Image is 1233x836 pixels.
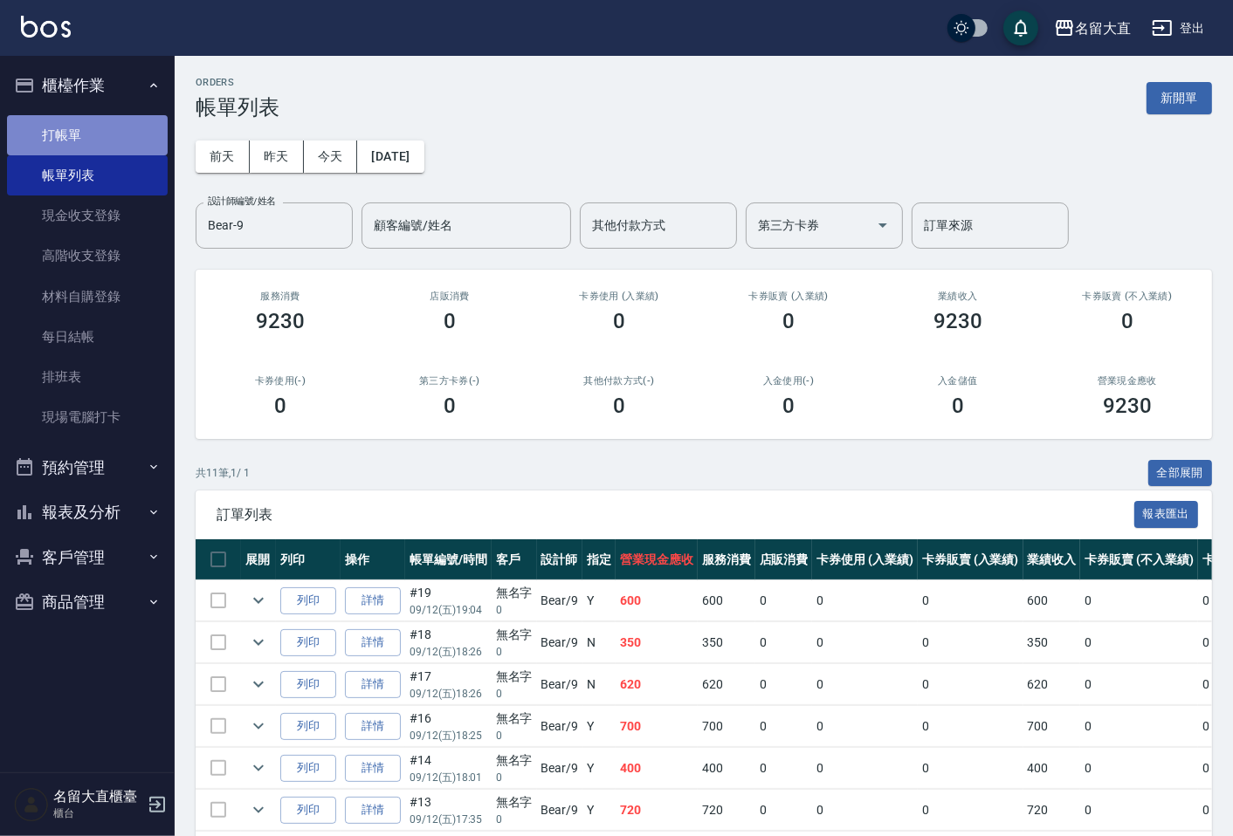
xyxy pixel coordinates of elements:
[386,291,513,302] h2: 店販消費
[405,539,492,580] th: 帳單編號/時間
[217,375,344,387] h2: 卡券使用(-)
[7,357,168,397] a: 排班表
[304,140,358,173] button: 今天
[496,602,533,618] p: 0
[256,309,305,333] h3: 9230
[1023,664,1081,705] td: 620
[410,812,487,827] p: 09/12 (五) 17:35
[1145,12,1212,45] button: 登出
[7,490,168,535] button: 報表及分析
[7,236,168,276] a: 高階收支登錄
[698,790,755,831] td: 720
[616,790,698,831] td: 720
[7,397,168,437] a: 現場電腦打卡
[1147,89,1212,106] a: 新開單
[386,375,513,387] h2: 第三方卡券(-)
[496,812,533,827] p: 0
[245,587,272,613] button: expand row
[616,539,698,580] th: 營業現金應收
[1023,622,1081,663] td: 350
[444,309,456,333] h3: 0
[616,706,698,747] td: 700
[698,539,755,580] th: 服務消費
[725,291,852,302] h2: 卡券販賣 (入業績)
[217,291,344,302] h3: 服務消費
[496,709,533,728] div: 無名字
[537,748,583,789] td: Bear /9
[1023,539,1081,580] th: 業績收入
[245,755,272,781] button: expand row
[1047,10,1138,46] button: 名留大直
[245,671,272,697] button: expand row
[492,539,537,580] th: 客戶
[755,706,813,747] td: 0
[1080,539,1197,580] th: 卡券販賣 (不入業績)
[405,790,492,831] td: #13
[274,394,286,418] h3: 0
[217,506,1134,524] span: 訂單列表
[280,629,336,656] button: 列印
[14,787,49,822] img: Person
[616,580,698,621] td: 600
[345,797,401,824] a: 詳情
[812,580,918,621] td: 0
[1121,309,1133,333] h3: 0
[245,713,272,739] button: expand row
[280,671,336,698] button: 列印
[345,671,401,698] a: 詳情
[755,790,813,831] td: 0
[7,317,168,357] a: 每日結帳
[1064,375,1191,387] h2: 營業現金應收
[410,770,487,785] p: 09/12 (五) 18:01
[1080,580,1197,621] td: 0
[582,748,616,789] td: Y
[918,580,1023,621] td: 0
[496,793,533,812] div: 無名字
[410,602,487,618] p: 09/12 (五) 19:04
[537,664,583,705] td: Bear /9
[918,622,1023,663] td: 0
[276,539,341,580] th: 列印
[410,644,487,660] p: 09/12 (五) 18:26
[555,291,683,302] h2: 卡券使用 (入業績)
[345,629,401,656] a: 詳情
[1023,706,1081,747] td: 700
[812,748,918,789] td: 0
[1023,580,1081,621] td: 600
[1147,82,1212,114] button: 新開單
[496,686,533,702] p: 0
[894,375,1022,387] h2: 入金儲值
[496,584,533,602] div: 無名字
[496,728,533,743] p: 0
[613,309,625,333] h3: 0
[241,539,276,580] th: 展開
[918,790,1023,831] td: 0
[1075,17,1131,39] div: 名留大直
[196,77,279,88] h2: ORDERS
[21,16,71,38] img: Logo
[698,748,755,789] td: 400
[616,664,698,705] td: 620
[410,728,487,743] p: 09/12 (五) 18:25
[405,664,492,705] td: #17
[1148,460,1213,487] button: 全部展開
[341,539,405,580] th: 操作
[582,539,616,580] th: 指定
[582,790,616,831] td: Y
[280,713,336,740] button: 列印
[53,788,142,805] h5: 名留大直櫃臺
[357,140,424,173] button: [DATE]
[496,644,533,660] p: 0
[196,465,250,481] p: 共 11 筆, 1 / 1
[812,664,918,705] td: 0
[405,622,492,663] td: #18
[1080,664,1197,705] td: 0
[616,622,698,663] td: 350
[280,587,336,614] button: 列印
[345,713,401,740] a: 詳情
[537,622,583,663] td: Bear /9
[782,394,795,418] h3: 0
[245,629,272,655] button: expand row
[698,706,755,747] td: 700
[496,751,533,770] div: 無名字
